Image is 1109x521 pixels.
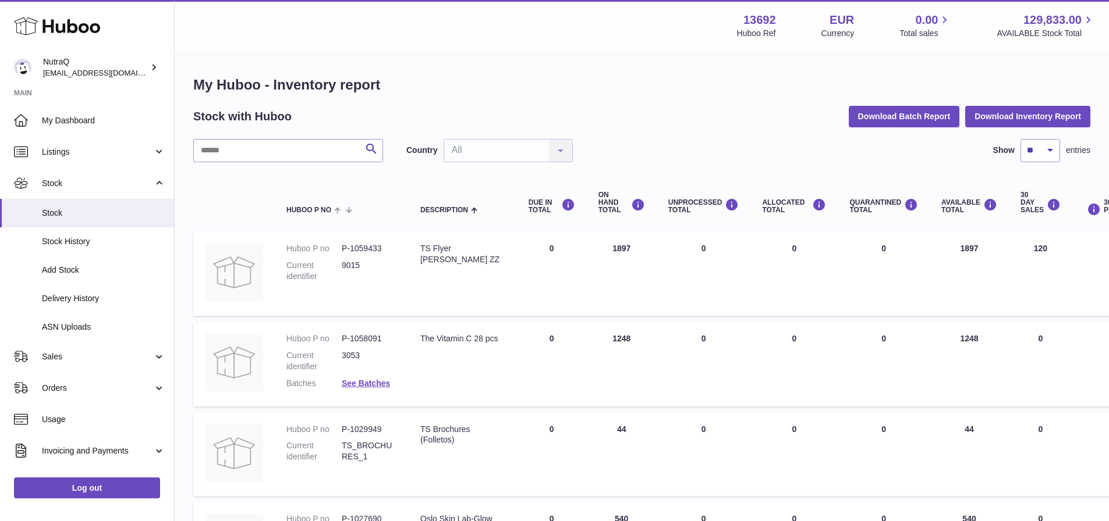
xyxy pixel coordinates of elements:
[821,28,855,39] div: Currency
[899,12,951,39] a: 0.00 Total sales
[1009,322,1072,406] td: 0
[42,293,165,304] span: Delivery History
[965,106,1090,127] button: Download Inventory Report
[193,109,292,124] h2: Stock with Huboo
[42,178,153,189] span: Stock
[205,333,263,391] img: product image
[899,28,951,39] span: Total sales
[342,333,397,344] dd: P-1058091
[420,424,505,446] div: TS Brochures (Folletos)
[420,243,505,265] div: TS Flyer [PERSON_NAME] ZZ
[43,56,148,78] div: NutraQ
[657,231,751,316] td: 0
[342,424,397,435] dd: P-1029949
[930,322,1009,406] td: 1248
[42,265,165,276] span: Add Stock
[930,231,1009,316] td: 1897
[762,198,826,214] div: ALLOCATED Total
[750,412,838,497] td: 0
[1009,412,1072,497] td: 0
[517,231,587,316] td: 0
[286,350,342,372] dt: Current identifier
[43,68,171,77] span: [EMAIL_ADDRESS][DOMAIN_NAME]
[587,412,657,497] td: 44
[286,260,342,282] dt: Current identifier
[286,206,331,214] span: Huboo P no
[849,198,918,214] div: QUARANTINED Total
[587,231,657,316] td: 1897
[406,145,438,156] label: Country
[668,198,739,214] div: UNPROCESSED Total
[342,243,397,254] dd: P-1059433
[205,243,263,301] img: product image
[881,244,886,253] span: 0
[286,424,342,435] dt: Huboo P no
[997,12,1095,39] a: 129,833.00 AVAILABLE Stock Total
[42,147,153,158] span: Listings
[42,208,165,219] span: Stock
[916,12,938,28] span: 0.00
[193,76,1090,94] h1: My Huboo - Inventory report
[587,322,657,406] td: 1248
[286,378,342,389] dt: Batches
[42,383,153,394] span: Orders
[997,28,1095,39] span: AVAILABLE Stock Total
[657,412,751,497] td: 0
[941,198,997,214] div: AVAILABLE Total
[750,322,838,406] td: 0
[420,206,468,214] span: Description
[517,322,587,406] td: 0
[286,243,342,254] dt: Huboo P no
[42,236,165,247] span: Stock History
[42,414,165,425] span: Usage
[881,424,886,434] span: 0
[737,28,776,39] div: Huboo Ref
[1066,145,1090,156] span: entries
[849,106,960,127] button: Download Batch Report
[1021,191,1061,215] div: 30 DAY SALES
[529,198,575,214] div: DUE IN TOTAL
[1023,12,1082,28] span: 129,833.00
[993,145,1015,156] label: Show
[14,477,160,498] a: Log out
[342,379,390,388] a: See Batches
[1009,231,1072,316] td: 120
[286,333,342,344] dt: Huboo P no
[930,412,1009,497] td: 44
[205,424,263,482] img: product image
[750,231,838,316] td: 0
[14,59,31,76] img: log@nutraq.com
[598,191,645,215] div: ON HAND Total
[420,333,505,344] div: The Vitamin C 28 pcs
[42,115,165,126] span: My Dashboard
[342,260,397,282] dd: 9015
[42,445,153,456] span: Invoicing and Payments
[342,350,397,372] dd: 3053
[657,322,751,406] td: 0
[42,322,165,333] span: ASN Uploads
[743,12,776,28] strong: 13692
[830,12,854,28] strong: EUR
[342,440,397,462] dd: TS_BROCHURES_1
[286,440,342,462] dt: Current identifier
[42,351,153,362] span: Sales
[517,412,587,497] td: 0
[881,334,886,343] span: 0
